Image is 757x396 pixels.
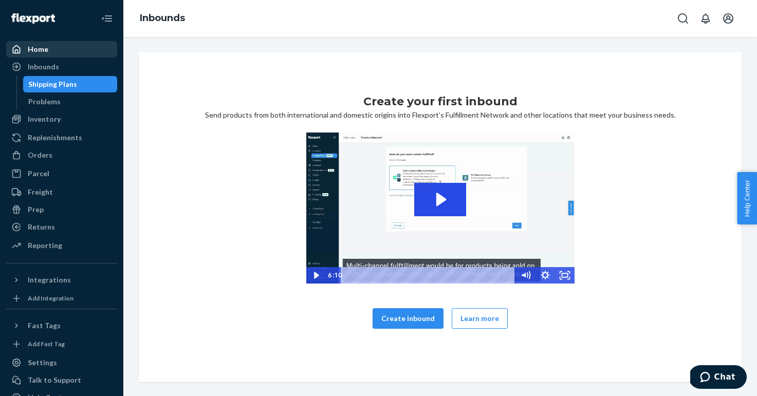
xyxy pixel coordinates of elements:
[23,93,118,110] a: Problems
[516,267,536,284] button: Mute
[718,8,738,29] button: Open account menu
[673,8,693,29] button: Open Search Box
[6,111,117,127] a: Inventory
[97,8,117,29] button: Close Navigation
[28,375,81,385] div: Talk to Support
[6,372,117,388] button: Talk to Support
[6,338,117,350] a: Add Fast Tag
[6,129,117,146] a: Replenishments
[348,267,511,284] div: Playbar
[6,41,117,58] a: Home
[6,354,117,371] a: Settings
[28,133,82,143] div: Replenishments
[306,133,575,284] img: Video Thumbnail
[147,93,733,341] div: Send products from both international and domestic origins into Flexport’s Fulfillment Network an...
[28,114,61,124] div: Inventory
[28,97,61,107] div: Problems
[6,237,117,254] a: Reporting
[28,62,59,72] div: Inbounds
[6,219,117,235] a: Returns
[140,12,185,24] a: Inbounds
[28,44,48,54] div: Home
[132,4,193,33] ol: breadcrumbs
[737,172,757,224] button: Help Center
[28,240,62,251] div: Reporting
[28,320,61,331] div: Fast Tags
[28,294,73,303] div: Add Integration
[28,150,52,160] div: Orders
[363,93,518,110] h1: Create your first inbound
[28,357,57,368] div: Settings
[695,8,716,29] button: Open notifications
[28,340,65,348] div: Add Fast Tag
[452,308,508,329] button: Learn more
[6,317,117,334] button: Fast Tags
[414,183,467,216] button: Play Video: 2023-09-11_Flexport_Inbounds_HighRes
[28,204,44,215] div: Prep
[28,79,77,89] div: Shipping Plans
[23,76,118,92] a: Shipping Plans
[6,184,117,200] a: Freight
[28,222,55,232] div: Returns
[6,165,117,182] a: Parcel
[6,59,117,75] a: Inbounds
[28,275,71,285] div: Integrations
[373,308,444,329] button: Create inbound
[536,267,555,284] button: Show settings menu
[306,267,326,284] button: Play Video
[6,292,117,305] a: Add Integration
[6,147,117,163] a: Orders
[28,187,53,197] div: Freight
[690,365,747,391] iframe: Opens a widget where you can chat to one of our agents
[555,267,575,284] button: Fullscreen
[6,201,117,218] a: Prep
[6,272,117,288] button: Integrations
[28,168,49,179] div: Parcel
[11,13,55,24] img: Flexport logo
